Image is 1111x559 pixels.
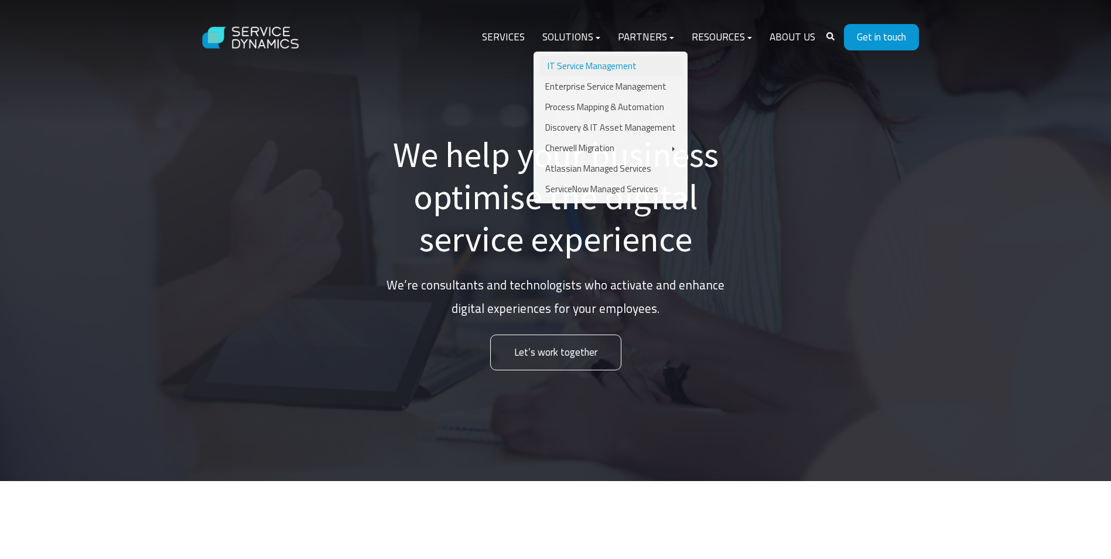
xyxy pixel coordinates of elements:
[534,23,609,52] a: Solutions
[539,158,682,179] a: Atlassian Managed Services
[380,134,731,260] h1: We help your business optimise the digital service experience
[683,23,761,52] a: Resources
[539,76,682,97] a: Enterprise Service Management
[473,23,824,52] div: Navigation Menu
[193,15,310,60] img: Service Dynamics Logo - White
[761,23,824,52] a: About Us
[490,335,621,370] a: Let’s work together
[609,23,683,52] a: Partners
[473,23,534,52] a: Services
[844,24,919,50] a: Get in touch
[539,97,682,117] a: Process Mapping & Automation
[539,138,682,158] a: Cherwell Migration
[380,274,731,321] p: We’re consultants and technologists who activate and enhance digital experiences for your employees.
[539,56,682,76] a: IT Service Management
[539,117,682,138] a: Discovery & IT Asset Management
[539,179,682,199] a: ServiceNow Managed Services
